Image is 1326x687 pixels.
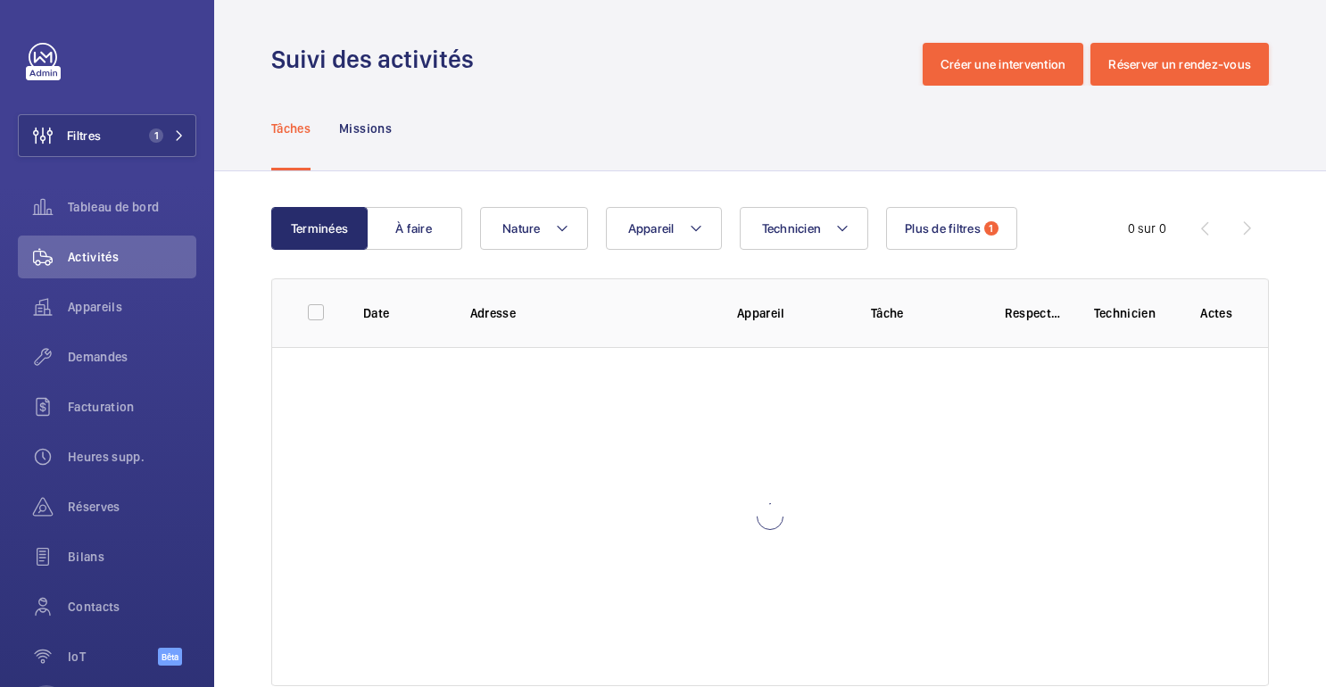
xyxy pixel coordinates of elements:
button: Réserver un rendez-vous [1090,43,1269,86]
button: Terminées [271,207,368,250]
font: Réserves [68,500,120,514]
font: Nature [502,221,541,236]
font: Créer une intervention [941,57,1066,71]
font: Bilans [68,550,104,564]
font: Contacts [68,600,120,614]
font: Heures supp. [68,450,145,464]
font: Demandes [68,350,128,364]
button: Filtres1 [18,114,196,157]
font: IoT [68,650,86,664]
font: Adresse [470,306,516,320]
font: Technicien [1094,306,1156,320]
font: Appareil [737,306,785,320]
font: 1 [989,222,993,235]
font: Respecter le délai [1005,306,1107,320]
button: À faire [366,207,462,250]
font: Tâches [271,121,311,136]
font: Missions [339,121,392,136]
font: Filtres [67,128,101,143]
font: Facturation [68,400,135,414]
font: Appareil [628,221,675,236]
font: Tableau de bord [68,200,159,214]
font: À faire [395,221,432,236]
font: Plus de filtres [905,221,981,236]
button: Plus de filtres1 [886,207,1017,250]
font: 1 [154,129,159,142]
font: Terminées [291,221,348,236]
font: Tâche [871,306,904,320]
button: Créer une intervention [923,43,1084,86]
font: Date [363,306,389,320]
font: Activités [68,250,119,264]
button: Nature [480,207,588,250]
font: Appareils [68,300,122,314]
font: Réserver un rendez-vous [1108,57,1251,71]
font: 0 sur 0 [1128,221,1166,236]
button: Appareil [606,207,722,250]
font: Technicien [762,221,822,236]
font: Bêta [162,651,178,662]
font: Suivi des activités [271,44,474,74]
font: Actes [1200,306,1232,320]
button: Technicien [740,207,869,250]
